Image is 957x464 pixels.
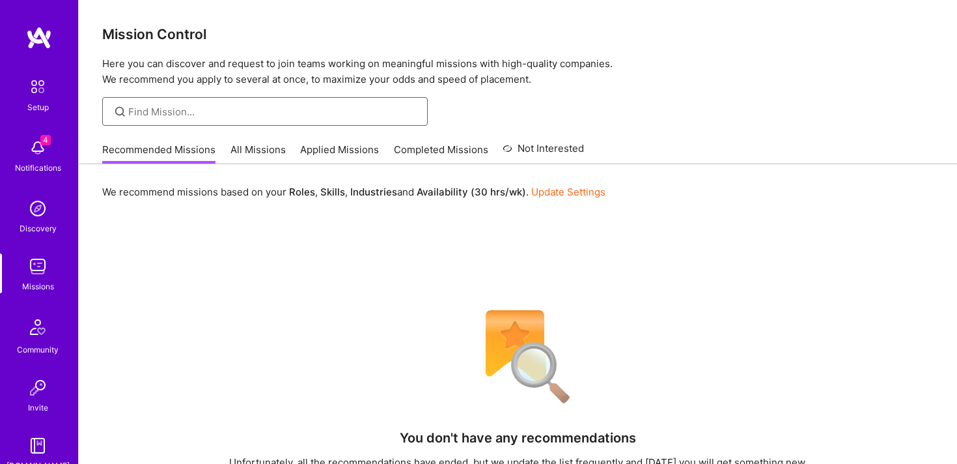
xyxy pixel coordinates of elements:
[15,161,61,175] div: Notifications
[17,343,59,356] div: Community
[113,104,128,119] i: icon SearchGrey
[503,141,584,164] a: Not Interested
[27,100,49,114] div: Setup
[25,375,51,401] img: Invite
[40,135,51,145] span: 4
[22,280,54,293] div: Missions
[102,143,215,164] a: Recommended Missions
[25,135,51,161] img: bell
[128,105,418,119] input: Find Mission...
[102,185,605,199] p: We recommend missions based on your , , and .
[24,73,51,100] img: setup
[300,143,379,164] a: Applied Missions
[289,186,315,198] b: Roles
[28,401,48,414] div: Invite
[26,26,52,50] img: logo
[394,143,488,164] a: Completed Missions
[25,254,51,280] img: teamwork
[230,143,286,164] a: All Missions
[22,312,53,343] img: Community
[102,56,934,87] p: Here you can discover and request to join teams working on meaningful missions with high-quality ...
[320,186,345,198] b: Skills
[20,222,57,235] div: Discovery
[531,186,605,198] a: Update Settings
[25,433,51,459] img: guide book
[350,186,397,198] b: Industries
[417,186,526,198] b: Availability (30 hrs/wk)
[400,430,636,446] h4: You don't have any recommendations
[102,26,934,42] h3: Mission Control
[25,196,51,222] img: discovery
[463,302,574,413] img: No Results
